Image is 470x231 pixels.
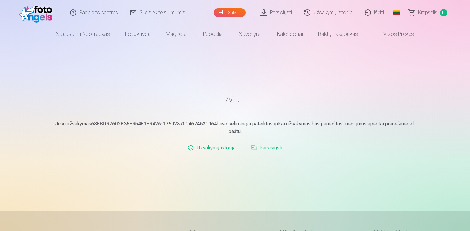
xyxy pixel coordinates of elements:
[185,142,238,154] a: Užsakymų istorija
[440,9,447,16] span: 0
[50,120,420,135] p: Jūsų užsakymas buvo sėkmingai pateiktas.\nKai užsakymas bus paruoštas, mes jums apie tai pranešim...
[50,94,420,105] h1: Ačiū!
[91,121,217,127] b: 68EBD92602B35E954E1F9426-1760287014674631064
[310,25,366,43] a: Raktų pakabukas
[195,25,231,43] a: Puodeliai
[231,25,269,43] a: Suvenyrai
[269,25,310,43] a: Kalendoriai
[248,142,285,154] a: Parsisiųsti
[19,3,56,23] img: /fa2
[214,8,246,17] a: Galerija
[418,9,437,16] span: Krepšelis
[158,25,195,43] a: Magnetai
[366,25,422,43] a: Visos prekės
[48,25,117,43] a: Spausdinti nuotraukas
[117,25,158,43] a: Fotoknyga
